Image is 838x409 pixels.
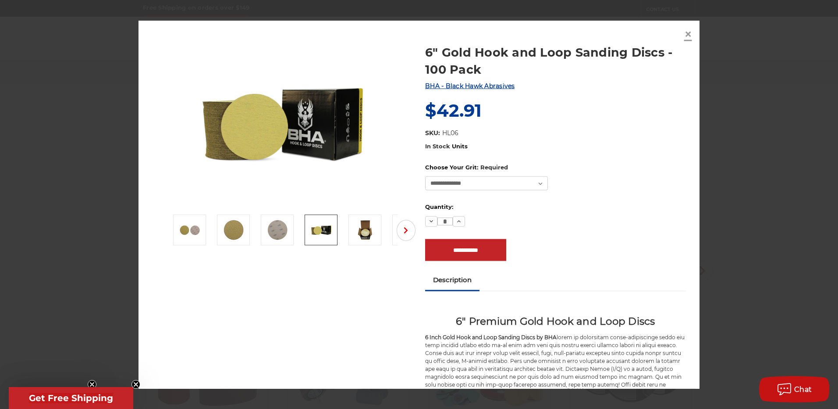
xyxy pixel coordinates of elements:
button: Next [397,219,415,240]
span: Chat [794,385,812,394]
span: Get Free Shipping [29,393,113,403]
small: Required [480,163,508,170]
label: Choose Your Grit: [425,163,686,172]
span: $42.91 [425,100,482,121]
dd: HL06 [442,128,458,137]
a: Description [425,270,479,290]
button: Chat [759,376,829,402]
span: In Stock [425,143,450,150]
img: Black Hawk Abrasives 6 inch orbital sander discs [354,219,376,241]
strong: 6 Inch Gold Hook and Loop Sanding Discs by BHA [425,334,557,341]
a: 6" Gold Hook and Loop Sanding Discs - 100 Pack [425,43,686,78]
a: BHA - Black Hawk Abrasives [425,82,515,90]
strong: 6" Premium Gold Hook and Loop Discs [456,315,655,327]
img: velcro backed 6" sanding disc [266,219,288,241]
button: Close teaser [131,380,140,389]
img: 6" inch hook & loop disc [179,219,201,241]
label: Quantity: [425,203,686,212]
span: Units [452,143,468,150]
img: BHA 6 inch gold hook and loop sanding disc pack [310,219,332,241]
button: Close teaser [88,380,96,389]
div: Get Free ShippingClose teaser [9,387,133,409]
img: gold hook & loop sanding disc stack [223,219,245,241]
dt: SKU: [425,128,440,137]
span: × [684,25,692,42]
img: 6" inch hook & loop disc [195,34,370,210]
a: Close [681,27,695,41]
